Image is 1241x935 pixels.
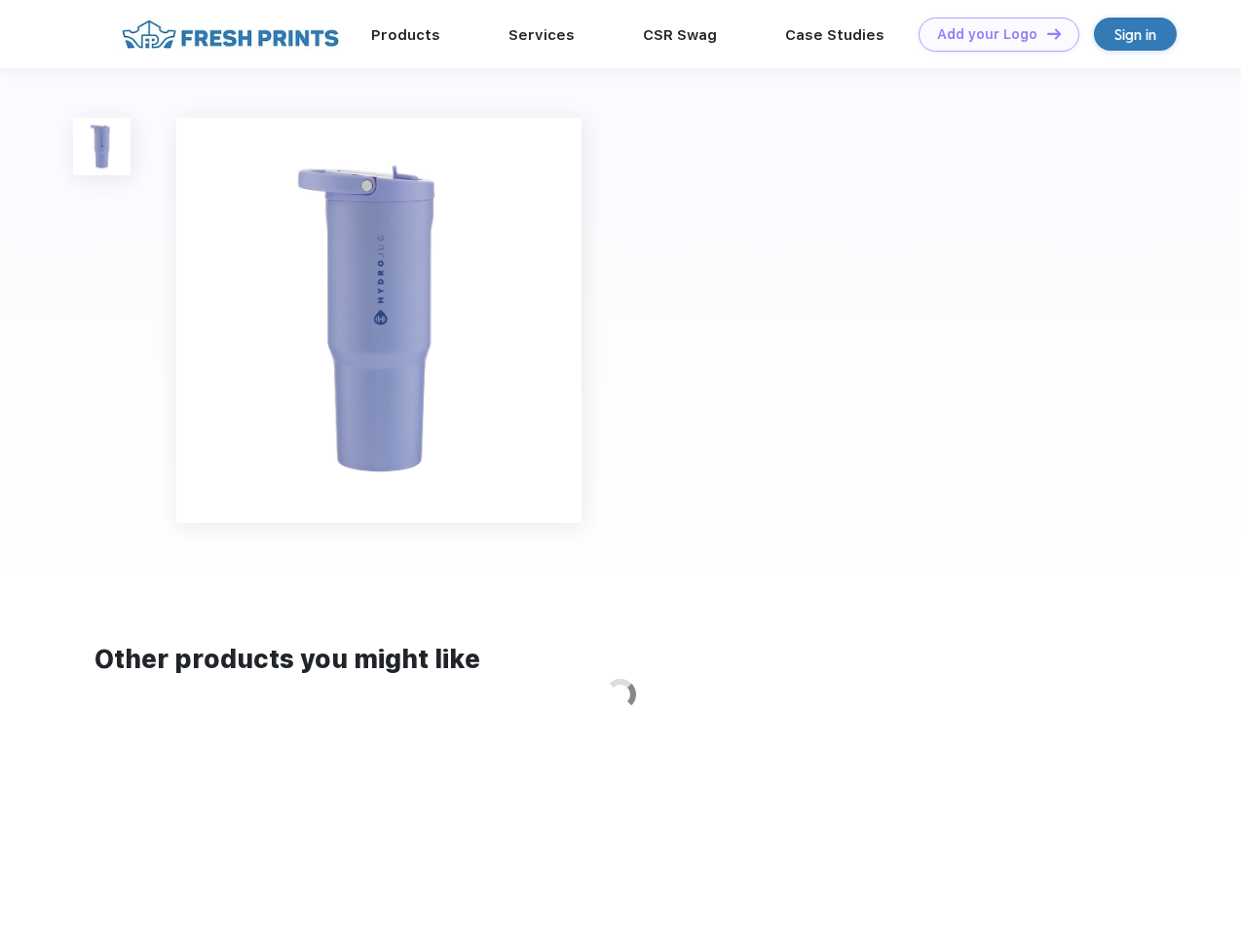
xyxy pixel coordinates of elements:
[73,118,131,175] img: func=resize&h=100
[1114,23,1156,46] div: Sign in
[937,26,1037,43] div: Add your Logo
[1094,18,1177,51] a: Sign in
[116,18,345,52] img: fo%20logo%202.webp
[1047,28,1061,39] img: DT
[94,641,1146,679] div: Other products you might like
[176,118,582,523] img: func=resize&h=640
[371,26,440,44] a: Products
